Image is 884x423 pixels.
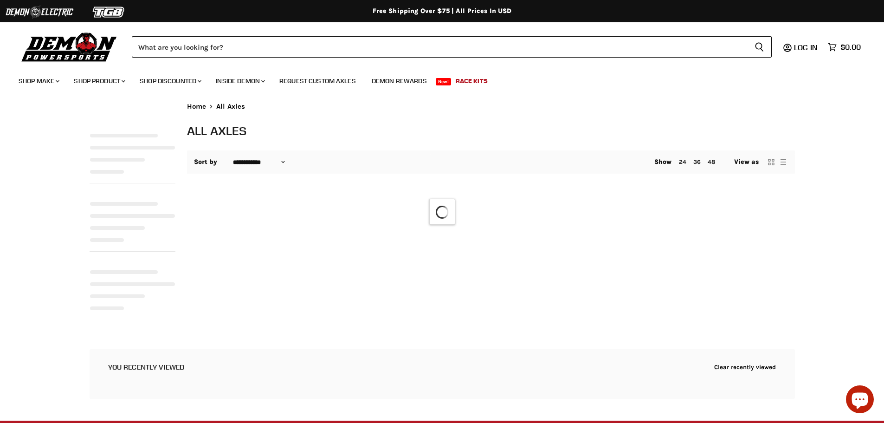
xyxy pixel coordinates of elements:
button: grid view [767,157,776,167]
input: Search [132,36,747,58]
a: 48 [708,158,715,165]
a: Demon Rewards [365,72,434,91]
h1: All Axles [187,123,795,138]
button: list view [779,157,788,167]
a: Shop Make [12,72,65,91]
a: 36 [693,158,701,165]
label: Sort by [194,158,218,166]
span: $0.00 [840,43,861,52]
img: Demon Powersports [19,30,120,63]
nav: Collection utilities [187,150,795,174]
span: All Axles [216,103,245,111]
button: Search [747,36,772,58]
nav: Breadcrumbs [187,103,795,111]
a: 24 [679,158,686,165]
a: Home [187,103,206,111]
a: Request Custom Axles [272,72,363,91]
ul: Main menu [12,68,858,91]
div: Free Shipping Over $75 | All Prices In USD [71,7,813,15]
img: Demon Electric Logo 2 [5,3,74,21]
span: New! [436,78,452,85]
a: $0.00 [823,40,865,54]
a: Inside Demon [209,72,271,91]
a: Shop Product [67,72,131,91]
span: Log in [794,43,818,52]
aside: Recently viewed products [71,349,813,399]
button: Clear recently viewed [714,364,776,371]
form: Product [132,36,772,58]
h2: You recently viewed [108,363,185,371]
img: TGB Logo 2 [74,3,144,21]
a: Shop Discounted [133,72,207,91]
span: Show [654,158,672,166]
inbox-online-store-chat: Shopify online store chat [843,385,877,416]
span: View as [734,158,759,166]
a: Race Kits [449,72,495,91]
a: Log in [790,43,823,52]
